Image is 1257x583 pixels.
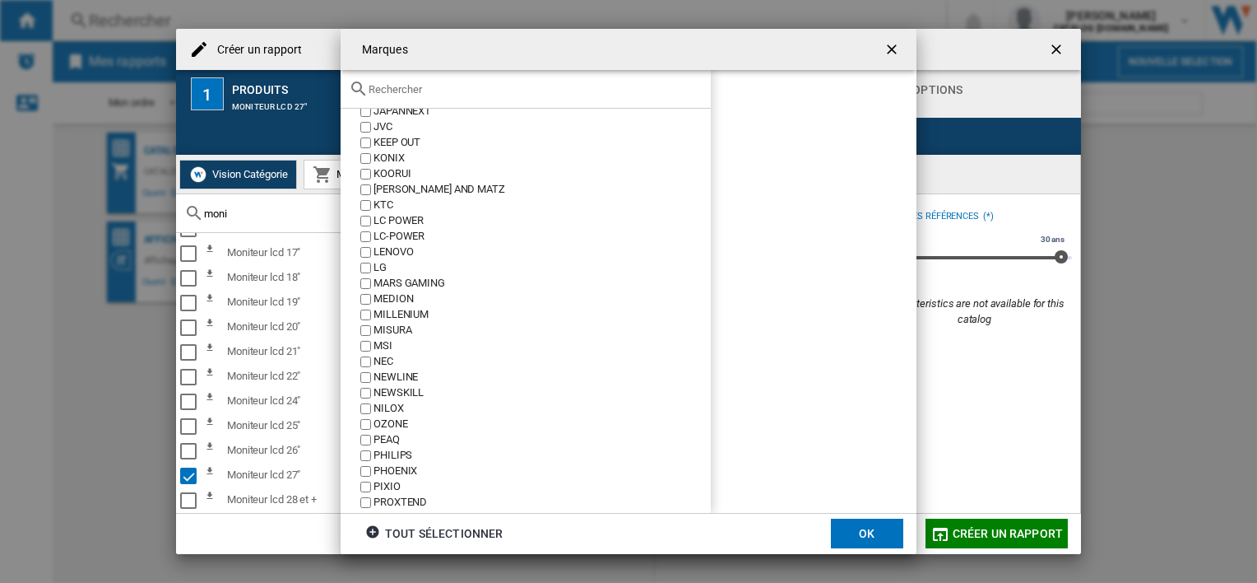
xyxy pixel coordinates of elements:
input: Rechercher [369,83,703,96]
button: OK [831,519,903,548]
div: MEDION [373,291,711,307]
div: LG [373,260,711,276]
div: LC-POWER [373,229,711,245]
input: value.title [360,153,371,164]
div: KEEP OUT [373,135,711,151]
div: MILLENIUM [373,307,711,323]
div: NILOX [373,401,711,417]
button: getI18NText('BUTTONS.CLOSE_DIALOG') [877,33,910,66]
div: RAZER [373,511,711,526]
div: JVC [373,119,711,135]
input: value.title [360,184,371,195]
input: value.title [360,419,371,430]
div: [PERSON_NAME] AND MATZ [373,182,711,198]
div: JAPANNEXT [373,104,711,119]
input: value.title [360,122,371,133]
input: value.title [360,247,371,258]
input: value.title [360,466,371,477]
input: value.title [360,357,371,367]
div: MARS GAMING [373,276,711,291]
div: OZONE [373,417,711,432]
input: value.title [360,263,371,273]
input: value.title [360,341,371,352]
input: value.title [360,106,371,117]
input: value.title [360,138,371,148]
input: value.title [360,435,371,445]
h4: Marques [354,42,408,58]
div: PEAQ [373,432,711,448]
input: value.title [360,310,371,320]
div: PHOENIX [373,464,711,479]
div: tout sélectionner [365,519,503,548]
div: MISURA [373,323,711,338]
div: NEWLINE [373,370,711,385]
div: NEC [373,354,711,370]
button: tout sélectionner [360,519,508,548]
ng-md-icon: getI18NText('BUTTONS.CLOSE_DIALOG') [884,41,903,61]
input: value.title [360,403,371,414]
div: PHILIPS [373,448,711,464]
div: KTC [373,198,711,213]
div: LC POWER [373,213,711,229]
input: value.title [360,388,371,399]
input: value.title [360,216,371,226]
input: value.title [360,482,371,492]
input: value.title [360,169,371,180]
input: value.title [360,325,371,336]
input: value.title [360,372,371,383]
div: PIXIO [373,479,711,495]
input: value.title [360,450,371,461]
div: LENOVO [373,245,711,260]
input: value.title [360,200,371,211]
div: NEWSKILL [373,385,711,401]
input: value.title [360,231,371,242]
input: value.title [360,294,371,305]
div: PROXTEND [373,495,711,511]
div: MSI [373,338,711,354]
input: value.title [360,278,371,289]
div: KOORUI [373,166,711,182]
div: KONIX [373,151,711,166]
input: value.title [360,497,371,508]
